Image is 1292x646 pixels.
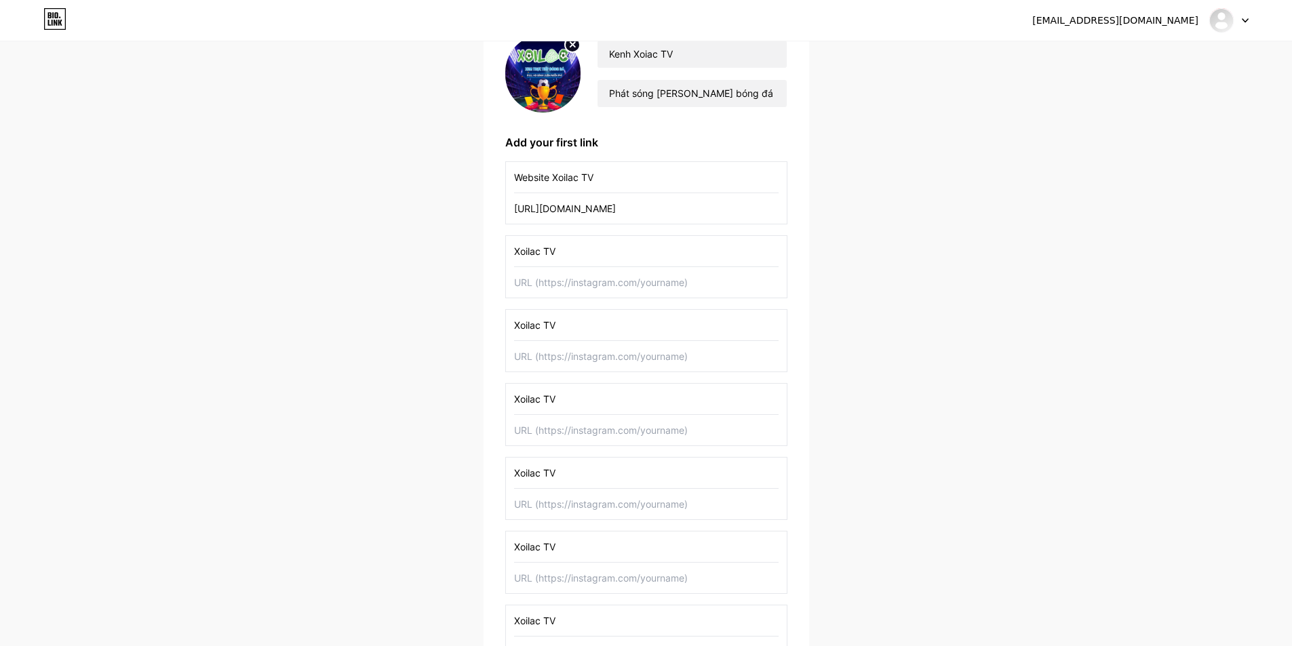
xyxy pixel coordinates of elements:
[514,267,779,298] input: URL (https://instagram.com/yourname)
[514,415,779,445] input: URL (https://instagram.com/yourname)
[514,458,779,488] input: Link name (My Instagram)
[514,193,779,224] input: URL (https://instagram.com/yourname)
[514,489,779,519] input: URL (https://instagram.com/yourname)
[514,162,779,193] input: Link name (My Instagram)
[514,605,779,636] input: Link name (My Instagram)
[1032,14,1198,28] div: [EMAIL_ADDRESS][DOMAIN_NAME]
[514,384,779,414] input: Link name (My Instagram)
[598,41,786,68] input: Your name
[514,236,779,266] input: Link name (My Instagram)
[514,531,779,562] input: Link name (My Instagram)
[514,341,779,371] input: URL (https://instagram.com/yourname)
[598,80,786,107] input: bio
[505,134,787,150] div: Add your first link
[505,35,581,113] img: profile pic
[514,310,779,340] input: Link name (My Instagram)
[1209,7,1234,33] img: kenhxoilacvitv
[514,563,779,593] input: URL (https://instagram.com/yourname)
